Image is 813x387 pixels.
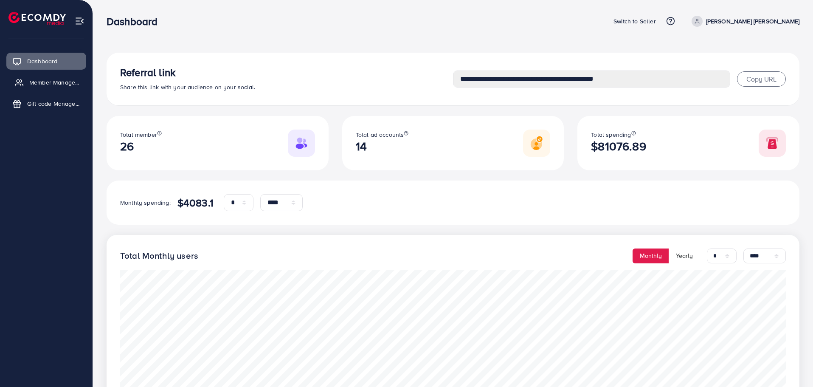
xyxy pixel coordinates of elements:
[120,139,162,153] h2: 26
[746,74,776,84] span: Copy URL
[107,15,164,28] h3: Dashboard
[75,16,84,26] img: menu
[356,130,404,139] span: Total ad accounts
[120,66,453,79] h3: Referral link
[759,130,786,157] img: Responsive image
[706,16,799,26] p: [PERSON_NAME] [PERSON_NAME]
[6,74,86,91] a: Member Management
[669,249,700,263] button: Yearly
[120,130,157,139] span: Total member
[8,12,66,25] img: logo
[688,16,799,27] a: [PERSON_NAME] [PERSON_NAME]
[613,16,656,26] p: Switch to Seller
[633,249,669,263] button: Monthly
[288,130,315,157] img: Responsive image
[29,78,82,87] span: Member Management
[737,71,786,87] button: Copy URL
[591,130,631,139] span: Total spending
[523,130,550,157] img: Responsive image
[6,95,86,112] a: Gift code Management
[591,139,646,153] h2: $81076.89
[356,139,409,153] h2: 14
[120,198,171,208] p: Monthly spending:
[120,83,255,91] span: Share this link with your audience on your social.
[6,53,86,70] a: Dashboard
[27,57,57,65] span: Dashboard
[177,197,214,209] h4: $4083.1
[27,99,80,108] span: Gift code Management
[120,251,198,261] h4: Total Monthly users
